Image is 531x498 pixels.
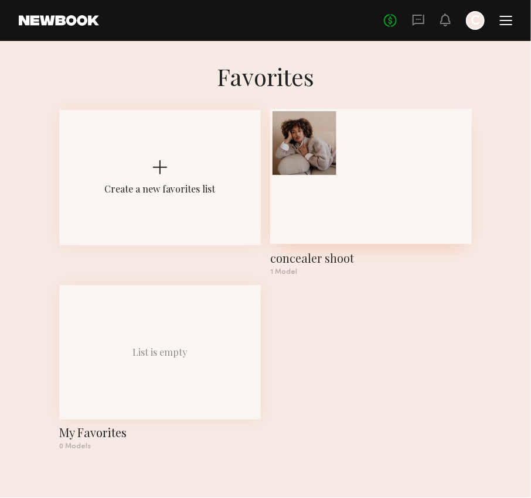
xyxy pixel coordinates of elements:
[59,285,261,451] a: List is emptyMy Favorites0 Models
[270,250,472,266] div: concealer shoot
[59,110,261,285] button: Create a new favorites list
[132,346,188,358] div: List is empty
[270,110,472,276] a: concealer shoot1 Model
[466,11,485,30] a: C
[59,443,261,450] div: 0 Models
[270,269,472,276] div: 1 Model
[105,183,216,195] div: Create a new favorites list
[59,424,261,441] div: My Favorites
